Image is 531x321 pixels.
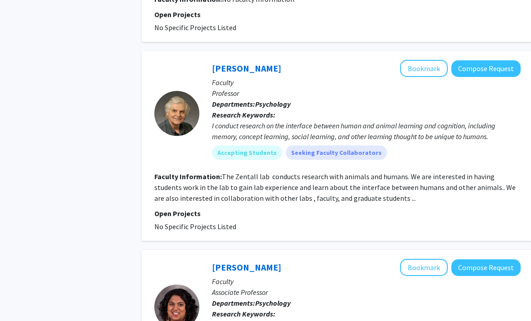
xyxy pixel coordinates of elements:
fg-read-more: The Zentall lab conducts research with animals and humans. We are interested in having students w... [154,172,516,203]
mat-chip: Accepting Students [212,145,282,160]
mat-chip: Seeking Faculty Collaborators [286,145,387,160]
p: Associate Professor [212,287,521,298]
b: Research Keywords: [212,309,275,318]
b: Departments: [212,298,255,307]
b: Research Keywords: [212,110,275,119]
button: Add Pooja Sidney to Bookmarks [400,259,448,276]
a: [PERSON_NAME] [212,262,281,273]
a: [PERSON_NAME] [212,63,281,74]
button: Compose Request to Pooja Sidney [451,259,521,276]
p: Professor [212,88,521,99]
b: Psychology [255,298,291,307]
span: No Specific Projects Listed [154,23,236,32]
button: Compose Request to Thomas Zentall [451,60,521,77]
iframe: Chat [7,280,38,314]
p: Faculty [212,276,521,287]
b: Psychology [255,99,291,109]
p: Faculty [212,77,521,88]
b: Departments: [212,99,255,109]
span: No Specific Projects Listed [154,222,236,231]
b: Faculty Information: [154,172,222,181]
button: Add Thomas Zentall to Bookmarks [400,60,448,77]
p: Open Projects [154,9,521,20]
div: I conduct research on the interface between human and animal learning and cognition, including me... [212,120,521,142]
p: Open Projects [154,208,521,219]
